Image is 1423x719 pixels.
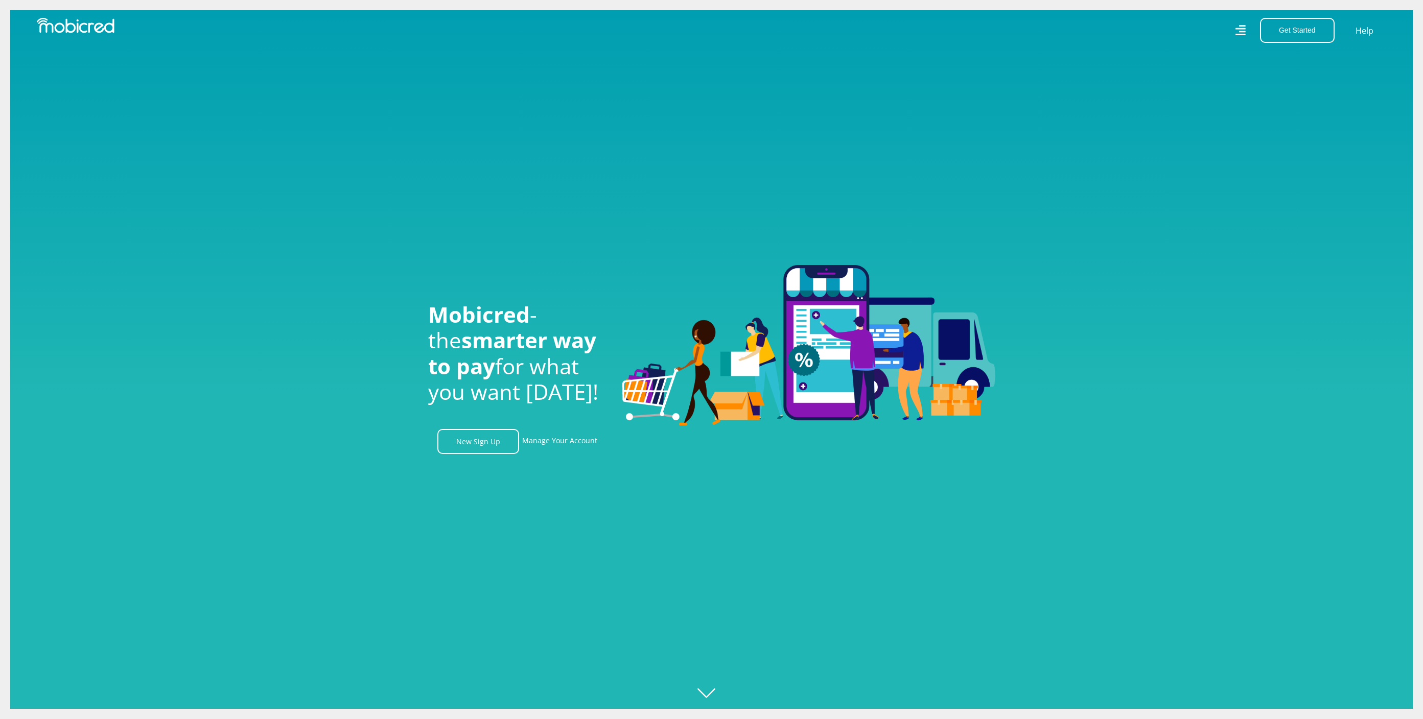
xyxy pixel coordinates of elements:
img: Welcome to Mobicred [622,265,995,426]
img: Mobicred [37,18,114,33]
span: smarter way to pay [428,325,596,380]
button: Get Started [1260,18,1335,43]
h1: - the for what you want [DATE]! [428,302,607,405]
a: Manage Your Account [522,429,597,454]
span: Mobicred [428,300,530,329]
a: Help [1355,24,1374,37]
a: New Sign Up [437,429,519,454]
